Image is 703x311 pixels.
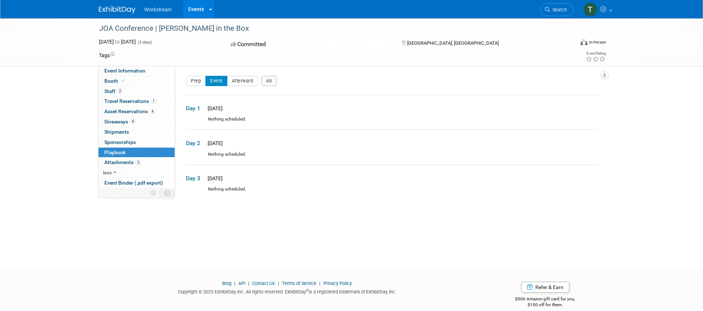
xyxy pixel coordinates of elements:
span: Event Binder (.pdf export) [104,180,163,186]
a: API [238,281,245,286]
a: Sponsorships [98,137,175,147]
img: Tanner Michaelis [583,3,597,16]
a: Attachments3 [98,158,175,167]
div: Nothing scheduled. [186,116,599,129]
div: Copyright © 2025 ExhibitDay, Inc. All rights reserved. ExhibitDay is a registered trademark of Ex... [99,287,475,295]
button: All [261,76,277,86]
span: 3 [135,160,141,165]
span: | [317,281,322,286]
span: 4 [130,119,135,124]
div: Event Rating [586,52,606,55]
a: Travel Reservations1 [98,96,175,106]
a: Shipments [98,127,175,137]
button: Prep [186,76,206,86]
span: Giveaways [104,119,135,125]
div: Nothing scheduled. [186,151,599,164]
span: Sponsorships [104,139,136,145]
button: Afterward [227,76,258,86]
span: [DATE] [205,105,223,111]
img: ExhibitDay [99,6,135,14]
div: $150 off for them. [486,302,605,308]
span: Staff [104,88,123,94]
span: Shipments [104,129,129,135]
span: Day 3 [186,174,204,182]
span: Day 1 [186,104,204,112]
span: (3 days) [137,40,152,45]
a: Privacy Policy [323,281,352,286]
td: Toggle Event Tabs [160,188,175,198]
span: [DATE] [205,175,223,181]
span: Search [550,7,567,12]
span: Event Information [104,68,145,74]
div: In-Person [589,40,606,45]
span: | [276,281,281,286]
span: Travel Reservations [104,98,156,104]
span: Booth [104,78,127,84]
a: Blog [222,281,231,286]
span: to [114,39,121,45]
span: Asset Reservations [104,108,155,114]
a: Booth [98,76,175,86]
div: Event Format [531,38,606,49]
div: Nothing scheduled. [186,186,599,199]
span: Playbook [104,149,126,155]
a: less [98,168,175,178]
a: Refer & Earn [521,282,569,293]
a: Playbook [98,148,175,158]
div: $500 Amazon gift card for you, [486,291,605,308]
span: less [103,170,112,175]
span: [GEOGRAPHIC_DATA], [GEOGRAPHIC_DATA] [407,40,499,46]
span: 4 [150,109,155,114]
span: [DATE] [DATE] [99,39,136,45]
a: Asset Reservations4 [98,107,175,116]
img: Format-Inperson.png [580,39,588,45]
div: JOA Conference | [PERSON_NAME] in the Box [97,22,563,35]
span: | [246,281,251,286]
a: Terms of Service [282,281,316,286]
span: Workstream [144,7,172,12]
span: Day 2 [186,139,204,147]
td: Tags [99,52,115,59]
span: 1 [151,99,156,104]
span: [DATE] [205,140,223,146]
a: Staff2 [98,86,175,96]
sup: ® [306,288,309,292]
span: | [233,281,237,286]
a: Search [540,3,574,16]
a: Event Binder (.pdf export) [98,178,175,188]
a: Event Information [98,66,175,76]
div: Committed [228,38,390,51]
span: Attachments [104,159,141,165]
a: Contact Us [252,281,275,286]
button: Event [205,76,227,86]
td: Personalize Event Tab Strip [147,188,160,198]
i: Booth reservation complete [122,79,125,83]
span: 2 [117,88,123,94]
a: Giveaways4 [98,117,175,127]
